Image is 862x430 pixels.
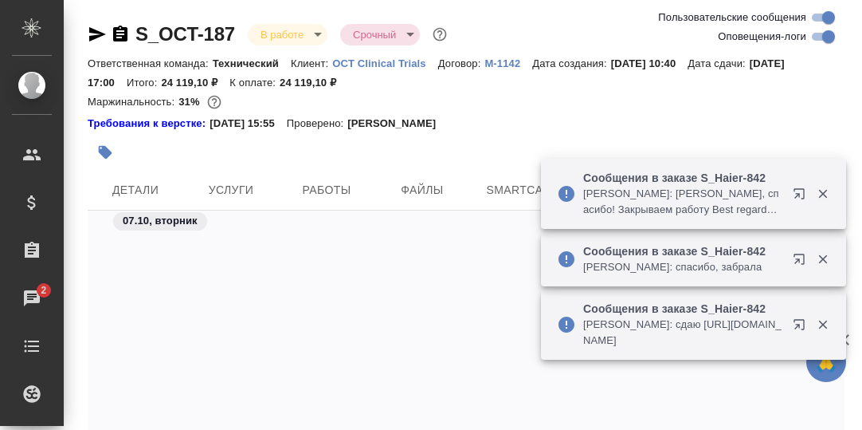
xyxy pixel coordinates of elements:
[248,24,327,45] div: В работе
[31,282,56,298] span: 2
[384,180,460,200] span: Файлы
[783,309,821,347] button: Открыть в новой вкладке
[193,180,269,200] span: Услуги
[583,170,782,186] p: Сообщения в заказе S_Haier-842
[229,77,280,89] p: К оплате:
[583,243,782,259] p: Сообщения в заказе S_Haier-842
[583,259,782,275] p: [PERSON_NAME]: спасибо, забрала
[88,96,178,108] p: Маржинальность:
[256,28,308,41] button: В работе
[348,28,401,41] button: Срочный
[340,24,420,45] div: В работе
[484,56,532,69] a: M-1142
[135,23,235,45] a: S_OCT-187
[88,135,123,170] button: Добавить тэг
[210,116,287,132] p: [DATE] 15:55
[532,57,610,69] p: Дата создания:
[658,10,806,26] span: Пользовательские сообщения
[204,92,225,112] button: 13836.74 RUB;
[484,57,532,69] p: M-1142
[88,57,213,69] p: Ответственная команда:
[806,318,839,332] button: Закрыть
[123,213,198,229] p: 07.10, вторник
[88,25,107,44] button: Скопировать ссылку для ЯМессенджера
[429,24,450,45] button: Доп статусы указывают на важность/срочность заказа
[718,29,806,45] span: Оповещения-логи
[178,96,203,108] p: 31%
[583,186,782,218] p: [PERSON_NAME]: [PERSON_NAME], спасибо! Закрываем работу Best regards, [PERSON_NAME]
[438,57,485,69] p: Договор:
[611,57,688,69] p: [DATE] 10:40
[111,25,130,44] button: Скопировать ссылку
[332,57,438,69] p: OCT Clinical Trials
[127,77,161,89] p: Итого:
[291,57,332,69] p: Клиент:
[480,180,556,200] span: Smartcat
[213,57,291,69] p: Технический
[332,56,438,69] a: OCT Clinical Trials
[287,116,348,132] p: Проверено:
[806,252,839,266] button: Закрыть
[583,317,782,349] p: [PERSON_NAME]: сдаю [URL][DOMAIN_NAME]
[280,77,348,89] p: 24 119,10 ₽
[347,116,448,132] p: [PERSON_NAME]
[4,278,60,318] a: 2
[783,178,821,216] button: Открыть в новой вкладке
[88,116,210,132] a: Требования к верстке:
[806,187,839,201] button: Закрыть
[161,77,229,89] p: 24 119,10 ₽
[288,180,365,200] span: Работы
[583,301,782,317] p: Сообщения в заказе S_Haier-842
[688,57,749,69] p: Дата сдачи:
[783,243,821,282] button: Открыть в новой вкладке
[97,180,174,200] span: Детали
